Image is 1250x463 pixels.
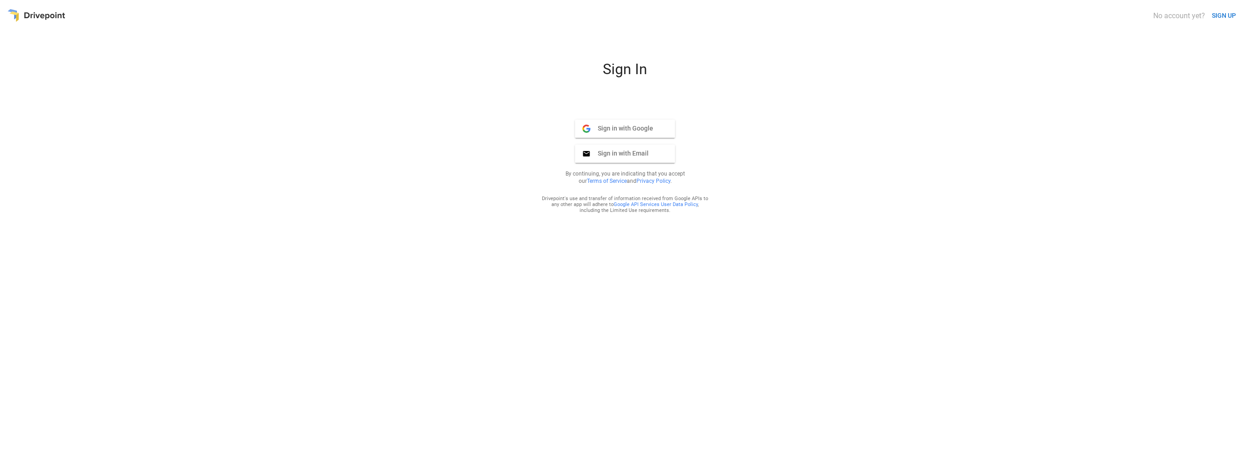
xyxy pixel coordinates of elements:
button: Sign in with Google [575,120,675,138]
a: Terms of Service [587,178,627,184]
a: Google API Services User Data Policy [614,201,698,207]
button: Sign in with Email [575,145,675,163]
span: Sign in with Google [590,124,653,132]
a: Privacy Policy [636,178,670,184]
button: SIGN UP [1208,7,1240,24]
p: By continuing, you are indicating that you accept our and . [554,170,696,185]
div: Sign In [516,60,734,85]
div: Drivepoint's use and transfer of information received from Google APIs to any other app will adhe... [541,196,709,213]
span: Sign in with Email [590,149,649,157]
div: No account yet? [1153,11,1205,20]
